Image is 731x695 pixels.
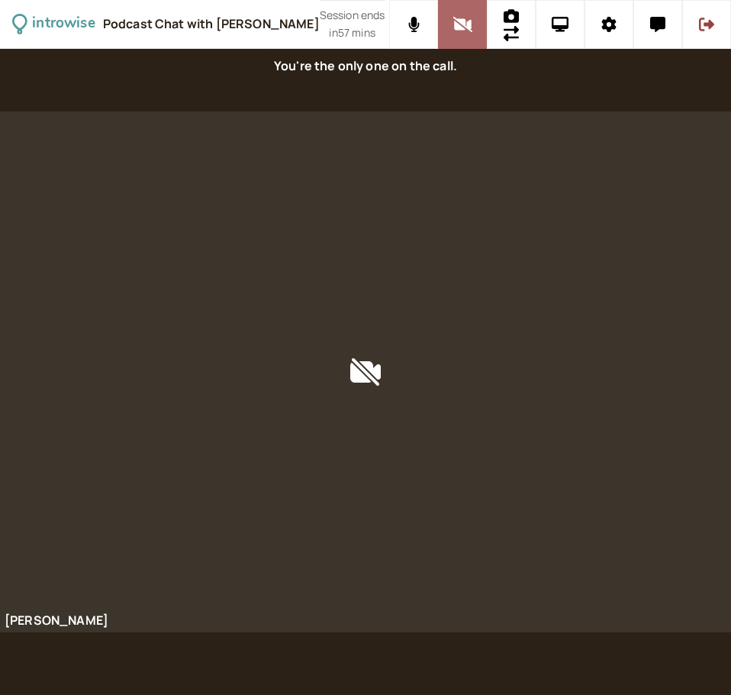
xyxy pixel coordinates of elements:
[262,53,469,79] div: You're the only one on the call.
[320,7,385,41] div: Scheduled session end time. Don't worry, your call will continue
[103,16,320,33] div: Podcast Chat with [PERSON_NAME]
[32,12,95,36] div: introwise
[329,24,375,42] span: in 57 mins
[320,7,385,24] span: Session ends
